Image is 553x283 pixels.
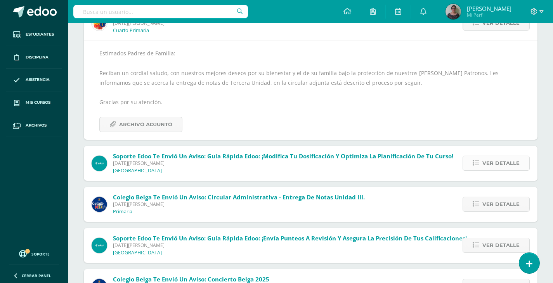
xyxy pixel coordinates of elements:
[6,114,62,137] a: Archivos
[467,5,511,12] span: [PERSON_NAME]
[467,12,511,18] span: Mi Perfil
[113,234,467,242] span: Soporte Edoo te envió un aviso: Guía Rápida Edoo: ¡Envía punteos a revisión y asegura la precisió...
[26,122,47,129] span: Archivos
[113,201,365,208] span: [DATE][PERSON_NAME]
[113,152,453,160] span: Soporte Edoo te envió un aviso: Guía Rápida Edoo: ¡Modifica tu Dosificación y Optimiza la Planifi...
[31,251,50,257] span: Soporte
[113,168,162,174] p: [GEOGRAPHIC_DATA]
[482,197,520,211] span: Ver detalle
[113,209,132,215] p: Primaria
[6,91,62,114] a: Mis cursos
[6,23,62,46] a: Estudiantes
[26,31,54,38] span: Estudiantes
[26,99,50,106] span: Mis cursos
[92,197,107,212] img: 919ad801bb7643f6f997765cf4083301.png
[99,117,182,132] a: Archivo Adjunto
[99,48,522,132] div: Estimados Padres de Familia: Reciban un cordial saludo, con nuestros mejores deseos por su bienes...
[6,46,62,69] a: Disciplina
[26,77,50,83] span: Asistencia
[26,54,49,60] span: Disciplina
[113,193,365,201] span: Colegio Belga te envió un aviso: Circular Administrativa - Entrega de Notas Unidad III.
[119,117,172,132] span: Archivo Adjunto
[446,4,461,19] img: 88a2233dffd916962c4d2156b7d9d415.png
[113,275,269,283] span: Colegio Belga te envió un aviso: Concierto Belga 2025
[482,156,520,170] span: Ver detalle
[113,250,162,256] p: [GEOGRAPHIC_DATA]
[22,273,51,278] span: Cerrar panel
[113,160,453,166] span: [DATE][PERSON_NAME]
[113,27,149,34] p: Cuarto Primaria
[92,238,107,253] img: e4bfb1306657ee1b3f04ec402857feb8.png
[113,242,467,249] span: [DATE][PERSON_NAME]
[482,238,520,252] span: Ver detalle
[92,156,107,171] img: e4bfb1306657ee1b3f04ec402857feb8.png
[73,5,248,18] input: Busca un usuario...
[9,248,59,259] a: Soporte
[6,69,62,92] a: Asistencia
